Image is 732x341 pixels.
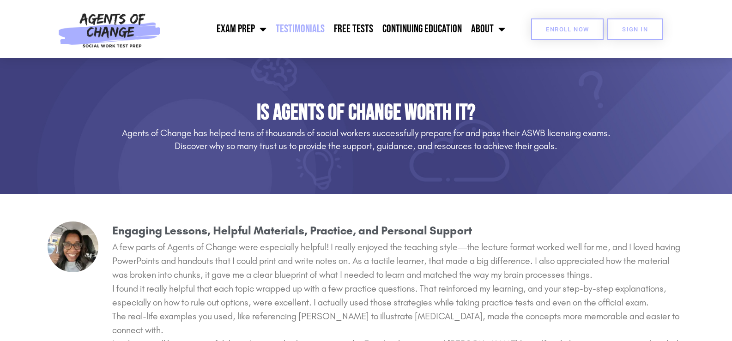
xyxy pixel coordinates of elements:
h1: Is Agents of Change Worth It? [108,100,625,126]
a: SIGN IN [607,18,663,40]
span: SIGN IN [622,26,648,32]
nav: Menu [166,18,510,41]
p: The real-life examples you used, like referencing [PERSON_NAME] to illustrate [MEDICAL_DATA], mad... [112,309,685,337]
h3: Engaging Lessons, Helpful Materials, Practice, and Personal Support [112,221,685,240]
h3: Agents of Change has helped tens of thousands of social workers successfully prepare for and pass... [108,126,625,152]
a: Continuing Education [378,18,466,41]
a: Free Tests [329,18,378,41]
a: Testimonials [271,18,329,41]
p: I found it really helpful that each topic wrapped up with a few practice questions. That reinforc... [112,281,685,309]
a: Enroll Now [531,18,604,40]
span: Enroll Now [546,26,589,32]
a: Exam Prep [212,18,271,41]
a: About [466,18,510,41]
p: A few parts of Agents of Change were especially helpful! I really enjoyed the teaching style—the ... [112,240,685,281]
